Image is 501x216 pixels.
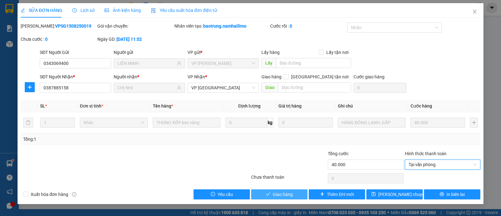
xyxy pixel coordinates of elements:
span: Giá trị hàng [278,103,302,108]
button: delete [23,118,33,128]
span: Ảnh kiện hàng [105,8,141,13]
div: Chưa thanh toán [250,174,327,185]
span: save [371,192,376,197]
div: A.TOẢN [73,20,124,28]
span: Gửi: [5,6,15,13]
span: VP Phạm Ngũ Lão [191,59,255,68]
b: [DATE] 11:52 [116,37,142,42]
span: Tên hàng [153,103,173,108]
div: Gói vận chuyển: [97,23,173,29]
div: 0368735181 [73,28,124,37]
span: Yêu cầu xuất hóa đơn điện tử [151,8,217,13]
input: Tên người gửi [117,60,176,67]
input: Tên người nhận [117,84,176,91]
span: user [177,61,181,66]
div: A.VINH [5,20,69,28]
span: Khác [84,118,144,127]
span: Đơn vị tính [80,103,103,108]
span: kg [267,118,273,128]
span: edit [21,8,25,13]
div: [PERSON_NAME]: [21,23,96,29]
input: VD: Bàn, Ghế [153,118,220,128]
span: printer [440,192,444,197]
div: Tổng: 1 [23,136,194,143]
span: CC : [72,42,81,49]
input: Cước giao hàng [354,83,406,93]
div: 150.000 [72,40,124,49]
button: save[PERSON_NAME] chuyển hoàn [366,189,423,199]
span: Lấy tận nơi [324,49,351,56]
span: [GEOGRAPHIC_DATA] tận nơi [289,73,351,80]
span: In biên lai [447,191,465,198]
button: exclamation-circleYêu cầu [194,189,250,199]
span: Nhận: [73,6,88,13]
div: Chưa cước : [21,36,96,43]
div: VP [GEOGRAPHIC_DATA] [5,5,69,20]
b: baotrung.namhailimo [203,24,246,29]
button: plus [25,82,35,92]
span: Yêu cầu [218,191,233,198]
b: VPSG1508250019 [55,24,91,29]
span: Thêm ĐH mới [327,191,354,198]
button: Close [466,3,483,21]
span: SỬA ĐƠN HÀNG [21,8,62,13]
button: plusThêm ĐH mới [309,189,365,199]
span: plus [25,85,34,90]
span: clock-circle [72,8,77,13]
b: 0 [290,24,292,29]
div: 0866652748 [5,28,69,37]
span: exclamation-circle [211,192,215,197]
span: check [266,192,270,197]
div: Người gửi [114,49,185,56]
span: Lấy hàng [261,50,280,55]
th: Ghi chú [335,100,408,112]
span: plus [320,192,324,197]
span: Tổng cước [328,151,349,156]
div: VP [PERSON_NAME] [73,5,124,20]
div: Người nhận [114,73,185,80]
span: VP chợ Mũi Né [191,83,255,92]
span: Lấy [261,58,276,68]
div: VP gửi [188,49,259,56]
button: plus [470,118,478,128]
label: Cước giao hàng [354,74,385,79]
div: Nhân viên tạo: [174,23,269,29]
input: Ghi Chú [338,118,405,128]
span: [PERSON_NAME] chuyển hoàn [378,191,438,198]
span: picture [105,8,109,13]
div: Ngày GD: [97,36,173,43]
span: close [472,9,477,14]
button: checkGiao hàng [251,189,307,199]
span: Định lượng [238,103,261,108]
span: Cước hàng [411,103,432,108]
img: icon [151,8,156,13]
span: VP Nhận [188,74,205,79]
span: Giao [261,82,278,92]
b: 0 [45,37,48,42]
label: Hình thức thanh toán [405,151,447,156]
span: Lịch sử [72,8,95,13]
span: Tại văn phòng [409,160,477,169]
span: Giao hàng [261,74,281,79]
input: 0 [411,118,465,128]
span: SL [40,103,45,108]
input: 0 [278,118,333,128]
span: Xuất hóa đơn hàng [28,191,71,198]
input: Dọc đường [278,82,351,92]
span: user [177,86,181,90]
div: Cước rồi : [270,23,346,29]
span: info-circle [72,192,76,197]
input: Dọc đường [276,58,351,68]
button: printerIn biên lai [424,189,480,199]
span: Giao hàng [273,191,293,198]
div: SĐT Người Gửi [40,49,111,56]
div: SĐT Người Nhận [40,73,111,80]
